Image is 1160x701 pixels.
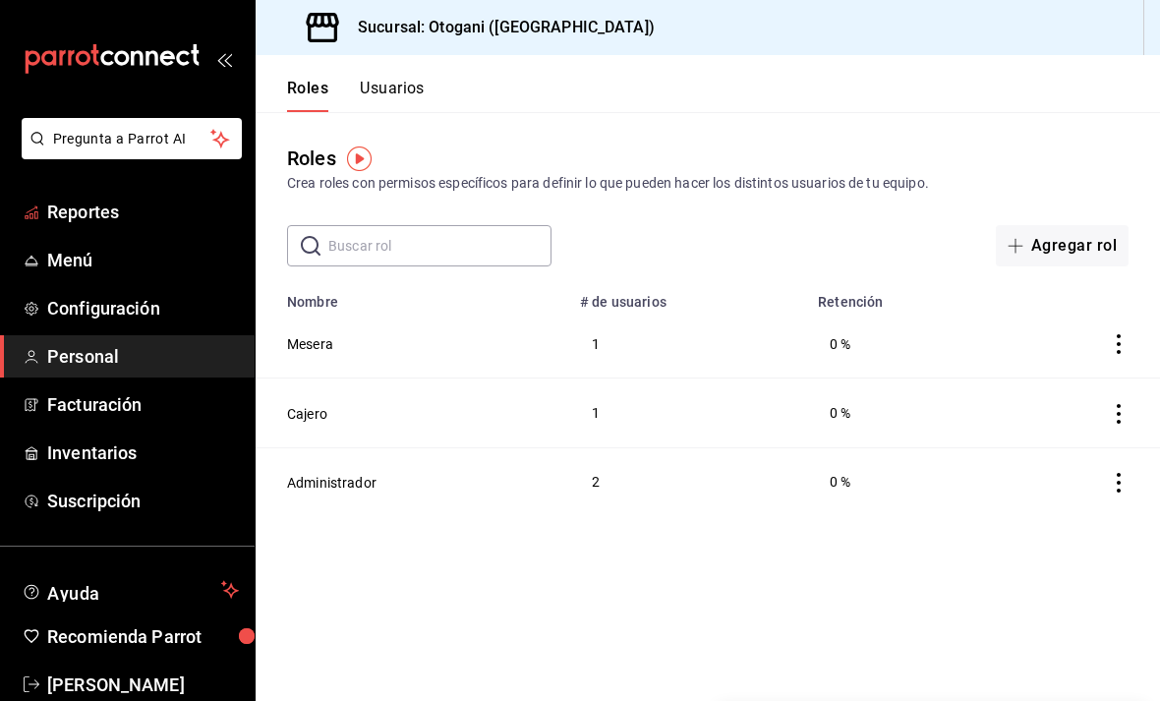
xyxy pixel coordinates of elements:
[568,310,806,379] td: 1
[47,295,239,321] span: Configuración
[47,488,239,514] span: Suscripción
[47,578,213,602] span: Ayuda
[287,144,336,173] div: Roles
[287,79,328,112] button: Roles
[806,379,998,447] td: 0 %
[806,447,998,516] td: 0 %
[47,391,239,418] span: Facturación
[287,334,333,354] button: Mesera
[568,447,806,516] td: 2
[287,473,377,493] button: Administrador
[47,439,239,466] span: Inventarios
[47,623,239,650] span: Recomienda Parrot
[347,146,372,171] img: Tooltip marker
[806,282,998,310] th: Retención
[47,672,239,698] span: [PERSON_NAME]
[216,51,232,67] button: open_drawer_menu
[287,79,425,112] div: navigation tabs
[53,129,211,149] span: Pregunta a Parrot AI
[22,118,242,159] button: Pregunta a Parrot AI
[47,247,239,273] span: Menú
[287,173,1129,194] div: Crea roles con permisos específicos para definir lo que pueden hacer los distintos usuarios de tu...
[14,143,242,163] a: Pregunta a Parrot AI
[1109,404,1129,424] button: actions
[568,282,806,310] th: # de usuarios
[806,310,998,379] td: 0 %
[996,225,1129,266] button: Agregar rol
[1109,334,1129,354] button: actions
[1109,473,1129,493] button: actions
[47,343,239,370] span: Personal
[47,199,239,225] span: Reportes
[328,226,551,265] input: Buscar rol
[568,379,806,447] td: 1
[360,79,425,112] button: Usuarios
[342,16,655,39] h3: Sucursal: Otogani ([GEOGRAPHIC_DATA])
[256,282,568,310] th: Nombre
[287,404,327,424] button: Cajero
